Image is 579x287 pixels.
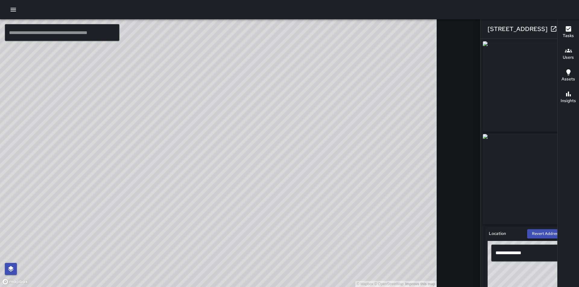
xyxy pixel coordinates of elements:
h6: Users [563,54,574,61]
button: Tasks [558,22,579,43]
img: request_images%2Fe22295d0-881a-11f0-8992-e7750f9c3935 [483,134,577,224]
h6: Tasks [563,33,574,39]
img: request_images%2Fe0ce5070-881a-11f0-8992-e7750f9c3935 [483,41,577,132]
h6: Assets [562,76,575,83]
button: Users [558,43,579,65]
button: Revert Address [527,229,572,239]
h6: [STREET_ADDRESS] [488,24,548,34]
button: Insights [558,87,579,108]
h6: Location [489,230,506,237]
button: Assets [558,65,579,87]
h6: Insights [561,98,576,104]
